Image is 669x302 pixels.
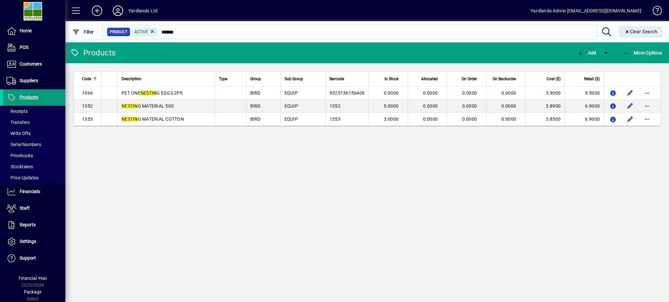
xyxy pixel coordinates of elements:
span: POS [20,45,28,50]
span: EQUIP [285,90,298,96]
a: Pricebooks [3,150,65,161]
span: Cost ($) [547,75,561,83]
span: 0.0000 [423,116,438,122]
span: G MATERIAL 50G [122,103,174,109]
td: 9.5000 [564,86,604,99]
span: EQUIP [285,103,298,109]
span: BIRD [250,90,261,96]
span: 0.0000 [462,103,477,109]
button: Profile [107,5,128,17]
a: Staff [3,200,65,217]
a: POS [3,39,65,56]
span: 1066 [82,90,93,96]
span: 0.0000 [384,90,399,96]
span: Price Updates [7,175,39,180]
span: 1352 [82,103,93,109]
a: Receipts [3,106,65,117]
div: On Order [451,75,483,83]
button: More options [642,88,652,98]
div: Yardlands Ltd [128,6,157,16]
div: Yardlands Admin [EMAIL_ADDRESS][DOMAIN_NAME] [530,6,641,16]
span: G MATERIAL COTTON [122,116,184,122]
div: Sub Group [285,75,321,83]
span: Settings [20,239,36,244]
span: 5.0000 [384,103,399,109]
td: 3.8500 [525,113,564,126]
div: Allocated [412,75,444,83]
a: Write Offs [3,128,65,139]
td: 3.8900 [525,99,564,113]
span: Add [577,50,596,55]
span: Active [135,30,148,34]
button: Add [575,47,598,59]
div: On Backorder [490,75,522,83]
button: More options [642,114,652,124]
div: Barcode [330,75,365,83]
span: Reports [20,222,36,227]
div: Description [122,75,211,83]
span: EQUIP [285,116,298,122]
td: 6.9000 [564,113,604,126]
span: Filter [72,29,94,35]
div: In Stock [373,75,404,83]
span: 0.0000 [501,116,516,122]
span: Barcode [330,75,344,83]
span: Description [122,75,141,83]
div: Code [82,75,97,83]
a: Support [3,250,65,266]
span: Financials [20,189,40,194]
span: 0.0000 [501,103,516,109]
span: Stocktakes [7,164,33,169]
button: Edit [625,101,635,111]
span: 3.0000 [384,116,399,122]
span: 1353 [82,116,93,122]
a: Customers [3,56,65,72]
a: Knowledge Base [648,1,661,23]
div: Type [219,75,242,83]
button: More Options [621,47,664,59]
a: Suppliers [3,73,65,89]
span: Clear Search [624,29,658,34]
button: More options [642,101,652,111]
span: 0.0000 [462,116,477,122]
span: 1353 [330,116,340,122]
span: Allocated [421,75,438,83]
span: 0.0000 [462,90,477,96]
em: NESTIN [122,116,138,122]
span: 9325136156409 [330,90,365,96]
button: Add [87,5,107,17]
span: 0.0000 [423,103,438,109]
a: Reports [3,217,65,233]
span: More Options [623,50,662,55]
span: On Backorder [493,75,516,83]
span: Product [110,29,127,35]
span: Products [20,95,38,100]
a: Financials [3,184,65,200]
em: NESTIN [122,103,138,109]
button: Edit [625,88,635,98]
span: Sub Group [285,75,303,83]
span: Financial Year [19,276,47,281]
span: In Stock [384,75,399,83]
span: On Order [462,75,477,83]
span: Package [24,289,41,294]
button: Edit [625,114,635,124]
span: Code [82,75,91,83]
button: Filter [71,26,96,38]
span: BIRD [250,103,261,109]
td: 3.9000 [525,86,564,99]
div: Products [70,48,116,58]
a: Serial Numbers [3,139,65,150]
span: Suppliers [20,78,38,83]
span: 0.0000 [501,90,516,96]
a: Home [3,23,65,39]
span: Support [20,255,36,261]
span: Retail ($) [584,75,600,83]
span: PET ONE G EGGS 2PK [122,90,183,96]
span: 0.0000 [423,90,438,96]
span: Customers [20,61,42,67]
span: BIRD [250,116,261,122]
span: Home [20,28,32,33]
em: NESTIN [140,90,157,96]
span: Group [250,75,261,83]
